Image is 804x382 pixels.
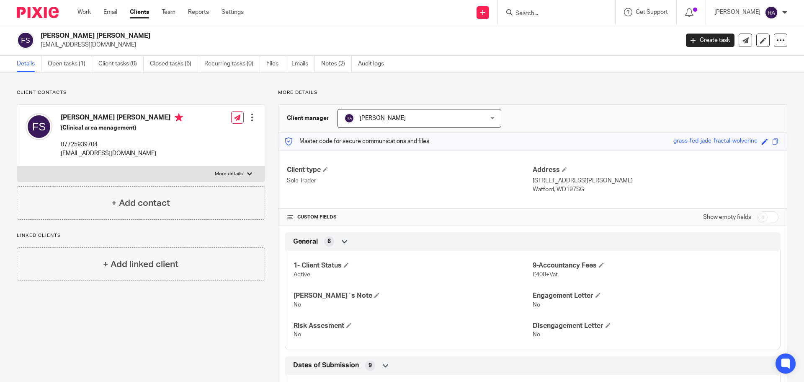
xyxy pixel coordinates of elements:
[533,177,778,185] p: [STREET_ADDRESS][PERSON_NAME]
[17,7,59,18] img: Pixie
[294,291,533,300] h4: [PERSON_NAME]`s Note
[533,291,772,300] h4: Engagement Letter
[175,113,183,122] i: Primary
[294,272,310,278] span: Active
[17,89,265,96] p: Client contacts
[278,89,787,96] p: More details
[533,261,772,270] h4: 9-Accountancy Fees
[533,272,558,278] span: £400+Vat
[98,56,144,72] a: Client tasks (0)
[714,8,760,16] p: [PERSON_NAME]
[215,171,243,177] p: More details
[162,8,175,16] a: Team
[360,115,406,121] span: [PERSON_NAME]
[294,261,533,270] h4: 1- Client Status
[533,332,540,338] span: No
[533,302,540,308] span: No
[294,302,301,308] span: No
[686,34,734,47] a: Create task
[368,361,372,370] span: 9
[533,166,778,174] h4: Address
[17,56,41,72] a: Details
[103,258,178,271] h4: + Add linked client
[515,10,590,18] input: Search
[17,232,265,239] p: Linked clients
[266,56,285,72] a: Files
[293,361,359,370] span: Dates of Submission
[61,149,183,158] p: [EMAIL_ADDRESS][DOMAIN_NAME]
[344,113,354,123] img: svg%3E
[103,8,117,16] a: Email
[293,237,318,246] span: General
[130,8,149,16] a: Clients
[703,213,751,221] label: Show empty fields
[61,124,183,132] h5: (Clinical area management)
[287,177,533,185] p: Sole Trader
[111,197,170,210] h4: + Add contact
[61,113,183,124] h4: [PERSON_NAME] [PERSON_NAME]
[188,8,209,16] a: Reports
[327,237,331,246] span: 6
[533,322,772,330] h4: Disengagement Letter
[17,31,34,49] img: svg%3E
[358,56,390,72] a: Audit logs
[291,56,315,72] a: Emails
[287,114,329,122] h3: Client manager
[294,322,533,330] h4: Risk Assesment
[41,31,547,40] h2: [PERSON_NAME] [PERSON_NAME]
[673,137,758,146] div: grass-fed-jade-fractal-wolverine
[48,56,92,72] a: Open tasks (1)
[61,140,183,149] p: 07725939704
[287,214,533,221] h4: CUSTOM FIELDS
[287,166,533,174] h4: Client type
[533,185,778,194] p: Watford, WD197SG
[150,56,198,72] a: Closed tasks (6)
[204,56,260,72] a: Recurring tasks (0)
[321,56,352,72] a: Notes (2)
[41,41,673,49] p: [EMAIL_ADDRESS][DOMAIN_NAME]
[636,9,668,15] span: Get Support
[77,8,91,16] a: Work
[765,6,778,19] img: svg%3E
[26,113,52,140] img: svg%3E
[294,332,301,338] span: No
[285,137,429,146] p: Master code for secure communications and files
[222,8,244,16] a: Settings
